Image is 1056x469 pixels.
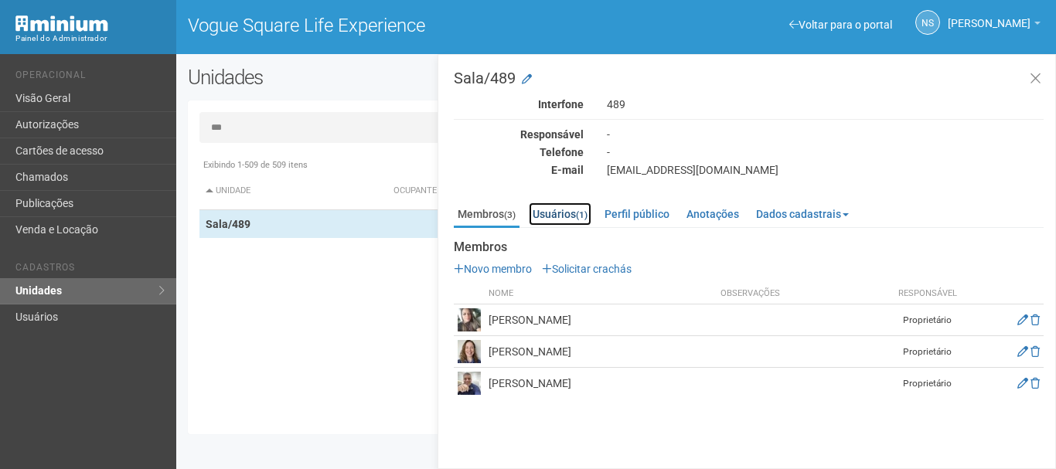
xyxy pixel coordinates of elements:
th: Unidade: activate to sort column descending [199,172,388,210]
a: Editar membro [1017,377,1028,389]
img: user.png [458,340,481,363]
a: Modificar a unidade [522,72,532,87]
small: (3) [504,209,516,220]
small: (1) [576,209,588,220]
div: - [595,145,1055,159]
a: Novo membro [454,263,532,275]
th: Nome [485,284,717,304]
a: Anotações [683,202,743,226]
img: Minium [15,15,108,32]
span: Nicolle Silva [948,2,1030,29]
div: 489 [595,97,1055,111]
img: user.png [458,372,481,395]
a: Voltar para o portal [789,19,892,31]
td: Proprietário [889,304,966,336]
li: Cadastros [15,262,165,278]
th: Ocupante: activate to sort column ascending [387,172,733,210]
a: Excluir membro [1030,377,1040,389]
th: Observações [717,284,889,304]
a: Usuários(1) [529,202,591,226]
td: [PERSON_NAME] [485,336,717,368]
a: [PERSON_NAME] [948,19,1041,32]
h1: Vogue Square Life Experience [188,15,605,36]
div: Telefone [442,145,595,159]
div: Responsável [442,127,595,141]
a: Dados cadastrais [752,202,853,226]
h3: Sala/489 [454,70,1044,86]
th: Responsável [889,284,966,304]
a: Editar membro [1017,314,1028,326]
td: Proprietário [889,368,966,399]
div: E-mail [442,163,595,177]
div: Interfone [442,97,595,111]
li: Operacional [15,70,165,86]
td: [PERSON_NAME] [485,368,717,399]
div: [EMAIL_ADDRESS][DOMAIN_NAME] [595,163,1055,177]
img: user.png [458,308,481,331]
a: Excluir membro [1030,314,1040,326]
td: [PERSON_NAME] [485,304,717,336]
h2: Unidades [188,66,531,89]
a: Perfil público [601,202,673,226]
a: NS [915,10,940,35]
a: Solicitar crachás [542,263,632,275]
td: Proprietário [889,336,966,368]
a: Membros(3) [454,202,519,228]
div: Painel do Administrador [15,32,165,46]
strong: Membros [454,240,1044,254]
strong: Sala/489 [206,218,250,230]
a: Excluir membro [1030,345,1040,358]
div: Exibindo 1-509 de 509 itens [199,158,1033,172]
div: - [595,127,1055,141]
a: Editar membro [1017,345,1028,358]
